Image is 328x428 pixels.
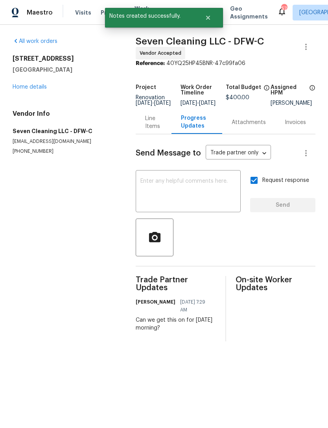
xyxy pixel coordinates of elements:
span: Projects [101,9,125,17]
span: Maestro [27,9,53,17]
span: [DATE] [181,100,197,106]
h5: [GEOGRAPHIC_DATA] [13,66,117,74]
h6: [PERSON_NAME] [136,298,175,306]
b: Reference: [136,61,165,66]
span: The total cost of line items that have been proposed by Opendoor. This sum includes line items th... [264,85,270,95]
span: Request response [262,176,309,185]
a: All work orders [13,39,57,44]
span: $400.00 [226,95,249,100]
span: - [181,100,216,106]
div: 40YQ25HP45BNR-47c99fa06 [136,59,315,67]
a: Home details [13,84,47,90]
span: - [136,100,171,106]
h4: Vendor Info [13,110,117,118]
span: Renovation [136,95,171,106]
span: [DATE] 7:29 AM [180,298,211,314]
span: Notes created successfully. [105,8,195,24]
h5: Total Budget [226,85,261,90]
div: [PERSON_NAME] [271,100,315,106]
span: Send Message to [136,149,201,157]
span: [DATE] [199,100,216,106]
span: The hpm assigned to this work order. [309,85,315,100]
span: Visits [75,9,91,17]
span: On-site Worker Updates [236,276,315,292]
span: [DATE] [136,100,152,106]
span: [DATE] [154,100,171,106]
h2: [STREET_ADDRESS] [13,55,117,63]
h5: Seven Cleaning LLC - DFW-C [13,127,117,135]
h5: Project [136,85,156,90]
div: Line Items [145,115,162,130]
span: Vendor Accepted [140,49,184,57]
p: [EMAIL_ADDRESS][DOMAIN_NAME] [13,138,117,145]
div: Progress Updates [181,114,213,130]
div: Attachments [232,119,266,126]
span: Work Orders [135,5,155,20]
div: Can we get this on for [DATE] morning? [136,316,216,332]
div: Invoices [285,119,306,126]
span: Seven Cleaning LLC - DFW-C [136,37,264,46]
button: Close [195,10,221,26]
div: 57 [281,5,287,13]
h5: Assigned HPM [271,85,307,96]
p: [PHONE_NUMBER] [13,148,117,155]
div: Trade partner only [206,147,271,160]
h5: Work Order Timeline [181,85,225,96]
span: Geo Assignments [230,5,268,20]
span: Trade Partner Updates [136,276,216,292]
